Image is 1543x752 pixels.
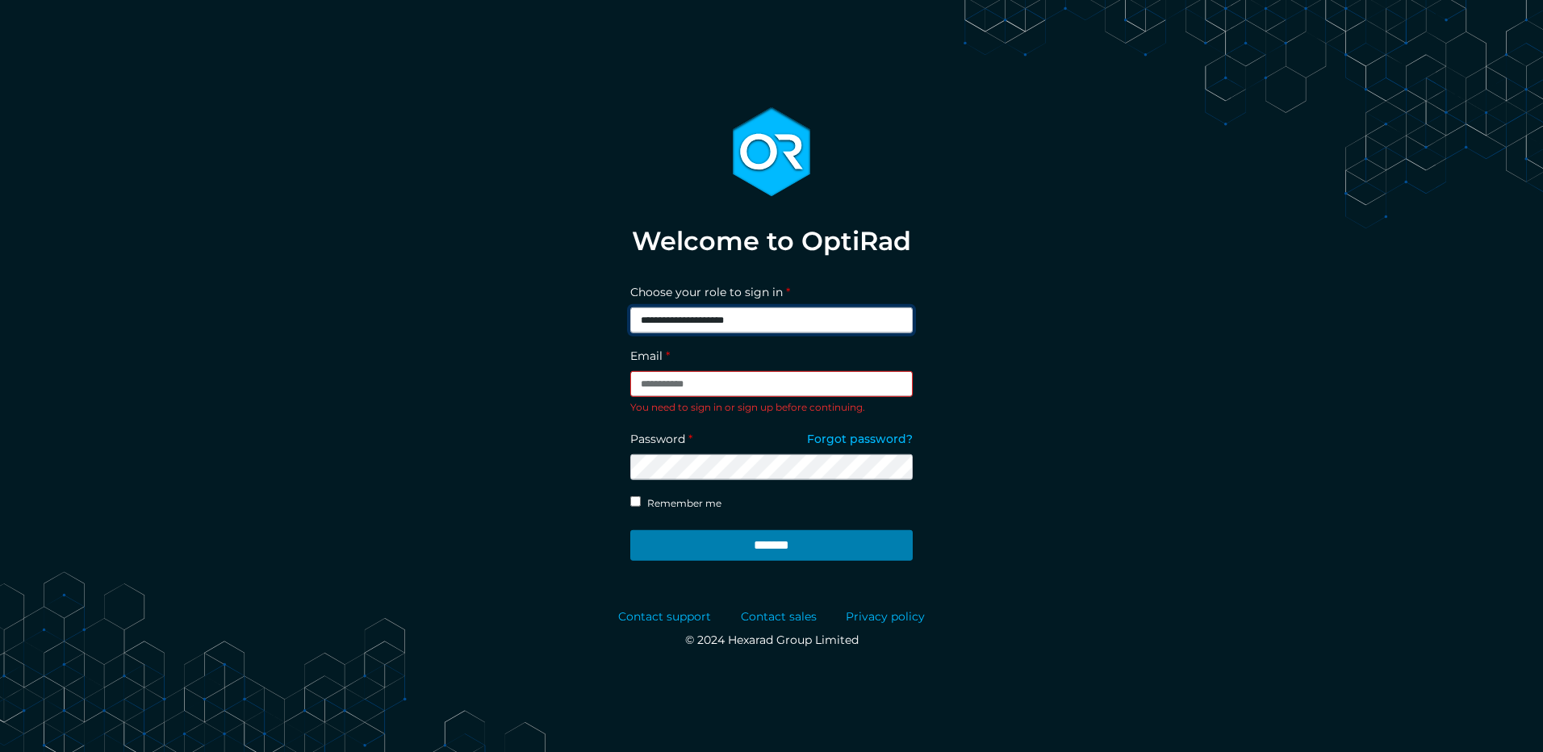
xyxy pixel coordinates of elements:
p: © 2024 Hexarad Group Limited [618,632,925,649]
label: Remember me [647,496,721,511]
a: Contact support [618,608,711,625]
label: Email [630,348,670,365]
a: Contact sales [741,608,817,625]
span: You need to sign in or sign up before continuing. [630,401,865,413]
img: optirad_logo-13d80ebaeef41a0bd4daa28750046bb8215ff99b425e875e5b69abade74ad868.svg [733,107,810,197]
a: Forgot password? [807,431,913,454]
label: Choose your role to sign in [630,284,790,301]
label: Password [630,431,692,448]
a: Privacy policy [846,608,925,625]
